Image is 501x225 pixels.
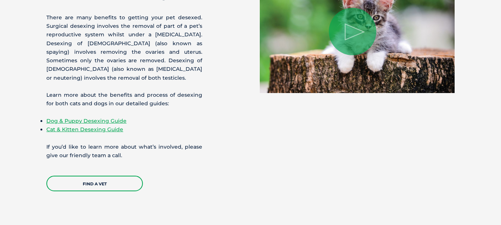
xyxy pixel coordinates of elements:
[46,91,202,108] p: Learn more about the benefits and process of desexing for both cats and dogs in our detailed guides:
[46,143,202,160] p: If you’d like to learn more about what’s involved, please give our friendly team a call.
[46,118,127,124] a: Dog & Puppy Desexing Guide
[46,126,123,133] a: Cat & Kitten Desexing Guide
[46,13,202,82] p: There are many benefits to getting your pet desexed. Surgical desexing involves the removal of pa...
[46,176,143,191] a: Find a Vet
